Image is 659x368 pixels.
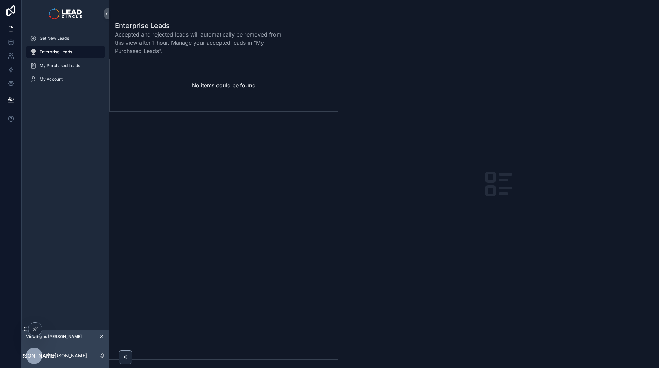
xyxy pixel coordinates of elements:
[192,81,256,89] h2: No items could be found
[115,30,281,55] span: Accepted and rejected leads will automatically be removed from this view after 1 hour. Manage you...
[48,352,87,359] p: [PERSON_NAME]
[26,59,105,72] a: My Purchased Leads
[12,352,57,360] span: [PERSON_NAME]
[40,63,80,68] span: My Purchased Leads
[40,36,69,41] span: Get New Leads
[49,8,81,19] img: App logo
[115,21,281,30] h1: Enterprise Leads
[26,73,105,85] a: My Account
[26,334,82,339] span: Viewing as [PERSON_NAME]
[26,32,105,44] a: Get New Leads
[26,46,105,58] a: Enterprise Leads
[40,49,72,55] span: Enterprise Leads
[22,27,109,94] div: scrollable content
[40,76,63,82] span: My Account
